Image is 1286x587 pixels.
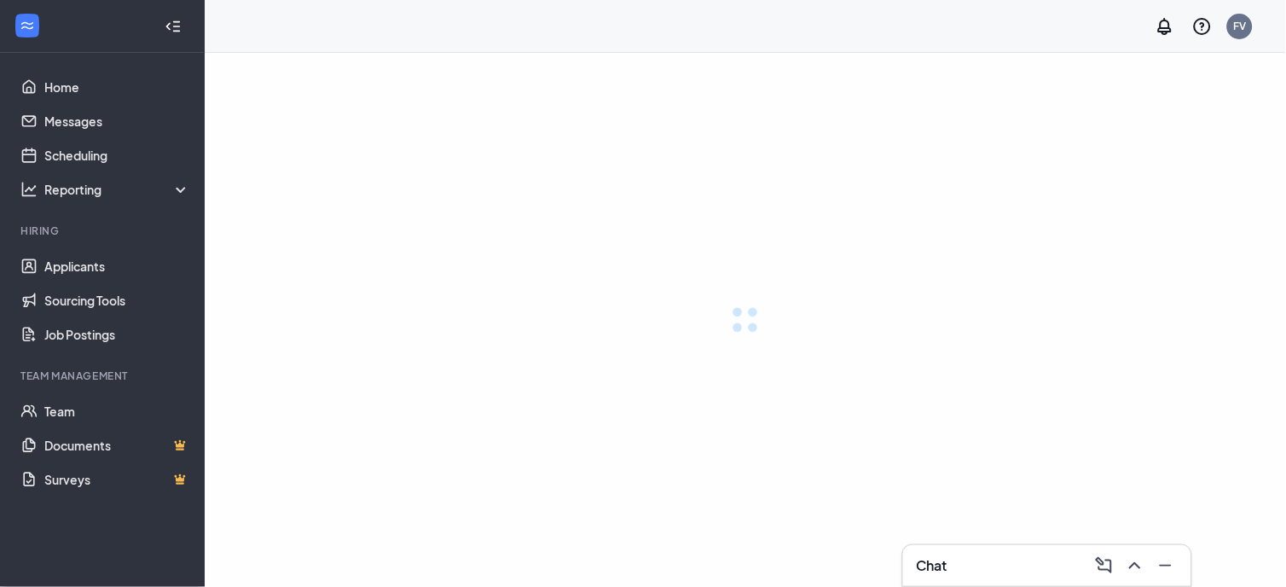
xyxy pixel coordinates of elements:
[44,138,190,172] a: Scheduling
[44,283,190,317] a: Sourcing Tools
[1156,555,1176,576] svg: Minimize
[44,394,190,428] a: Team
[1150,552,1178,579] button: Minimize
[20,181,38,198] svg: Analysis
[1120,552,1147,579] button: ChevronUp
[19,17,36,34] svg: WorkstreamLogo
[44,70,190,104] a: Home
[1192,16,1213,37] svg: QuestionInfo
[917,556,947,575] h3: Chat
[44,181,191,198] div: Reporting
[44,428,190,462] a: DocumentsCrown
[1234,19,1247,33] div: FV
[165,18,182,35] svg: Collapse
[44,249,190,283] a: Applicants
[1125,555,1145,576] svg: ChevronUp
[20,224,187,238] div: Hiring
[1089,552,1116,579] button: ComposeMessage
[1155,16,1175,37] svg: Notifications
[44,462,190,497] a: SurveysCrown
[20,369,187,383] div: Team Management
[44,317,190,352] a: Job Postings
[44,104,190,138] a: Messages
[1094,555,1115,576] svg: ComposeMessage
